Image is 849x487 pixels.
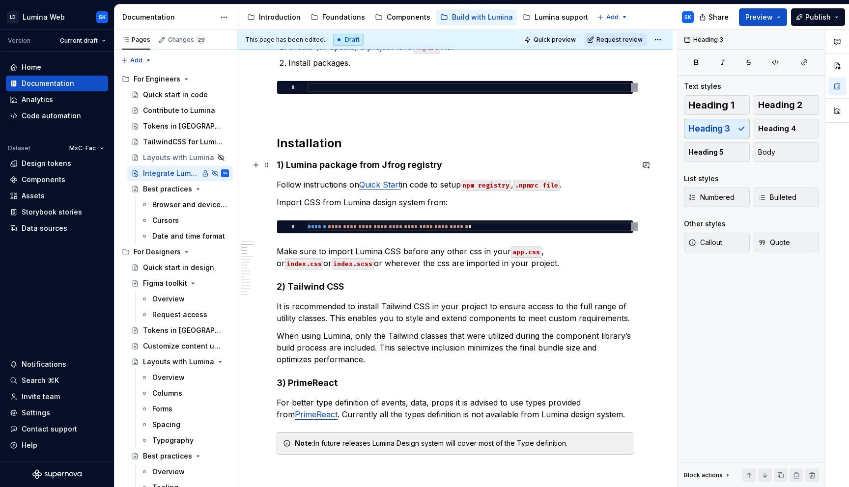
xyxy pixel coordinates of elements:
[23,12,65,22] div: Lumina Web
[805,12,831,22] span: Publish
[307,9,369,25] a: Foundations
[758,124,796,134] span: Heading 4
[118,54,155,67] button: Add
[295,409,338,419] a: PrimeReact
[684,174,719,184] div: List styles
[137,385,233,401] a: Columns
[8,144,30,152] div: Dataset
[22,175,65,185] div: Components
[519,9,592,25] a: Lumina support
[127,260,233,275] a: Quick start in design
[152,294,185,304] div: Overview
[143,184,192,194] div: Best practices
[152,231,225,241] div: Date and time format
[243,9,305,25] a: Introduction
[22,159,71,168] div: Design tokens
[285,258,323,270] code: index.css
[152,435,194,445] div: Typography
[152,310,207,320] div: Request access
[6,373,108,388] button: Search ⌘K
[6,59,108,75] a: Home
[143,168,198,178] div: Integrate Lumina in apps
[137,464,233,480] a: Overview
[452,12,513,22] div: Build with Lumina
[6,389,108,405] a: Invite team
[754,188,820,207] button: Bulleted
[152,373,185,382] div: Overview
[22,207,82,217] div: Storybook stories
[745,12,773,22] span: Preview
[22,223,67,233] div: Data sources
[127,118,233,134] a: Tokens in [GEOGRAPHIC_DATA]
[127,103,233,118] a: Contribute to Lumina
[332,258,374,270] code: index.scss
[6,356,108,372] button: Notifications
[60,37,98,45] span: Current draft
[6,76,108,91] a: Documentation
[127,448,233,464] a: Best practices
[127,323,233,338] a: Tokens in [GEOGRAPHIC_DATA]
[127,275,233,291] a: Figma toolkit
[143,263,214,272] div: Quick start in design
[6,172,108,188] a: Components
[359,180,401,189] a: Quick Start
[118,244,233,260] div: For Designers
[137,197,233,213] a: Browser and device support
[137,307,233,323] a: Request access
[143,341,224,351] div: Customize content using slot
[143,357,214,367] div: Layouts with Lumina
[277,245,633,269] p: Make sure to import Lumina CSS before any other css in your , or or or wherever the css are impor...
[596,36,643,44] span: Request review
[137,401,233,417] a: Forms
[277,179,633,190] p: Follow instructions on in code to setup , .
[6,405,108,421] a: Settings
[137,370,233,385] a: Overview
[6,92,108,108] a: Analytics
[322,12,365,22] div: Foundations
[32,469,82,479] svg: Supernova Logo
[127,165,233,181] a: Integrate Lumina in appsSK
[6,421,108,437] button: Contact support
[243,7,592,27] div: Page tree
[143,106,215,115] div: Contribute to Lumina
[143,325,224,335] div: Tokens in [GEOGRAPHIC_DATA]
[143,121,224,131] div: Tokens in [GEOGRAPHIC_DATA]
[277,397,633,420] p: For better type definition of events, data, props it is advised to use types provided from . Curr...
[143,90,208,100] div: Quick start in code
[134,74,180,84] div: For Engineers
[277,300,633,324] p: It is recommended to install Tailwind CSS in your project to ensure access to the full range of u...
[688,147,724,157] span: Heading 5
[684,188,750,207] button: Numbered
[122,36,150,44] div: Pages
[22,392,60,402] div: Invite team
[754,95,820,115] button: Heading 2
[461,180,511,191] code: npm registry
[684,95,750,115] button: Heading 1
[168,36,206,44] div: Changes
[245,36,325,44] span: This page has been edited.
[22,111,81,121] div: Code automation
[196,36,206,44] span: 29
[521,33,580,47] button: Quick preview
[694,8,735,26] button: Share
[277,135,633,151] h2: Installation
[127,87,233,103] a: Quick start in code
[22,376,59,385] div: Search ⌘K
[688,192,735,202] span: Numbered
[127,134,233,150] a: TailwindCSS for Lumina
[223,168,228,178] div: SK
[754,233,820,252] button: Quote
[6,108,108,124] a: Code automation
[127,354,233,370] a: Layouts with Lumina
[606,13,619,21] span: Add
[288,57,633,69] p: Install packages.
[791,8,845,26] button: Publish
[513,180,560,191] code: .npmrc file
[739,8,787,26] button: Preview
[277,196,633,208] p: Import CSS from Lumina design system from:
[152,216,179,225] div: Cursors
[127,338,233,354] a: Customize content using slot
[371,9,434,25] a: Components
[99,13,106,21] div: SK
[22,408,50,418] div: Settings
